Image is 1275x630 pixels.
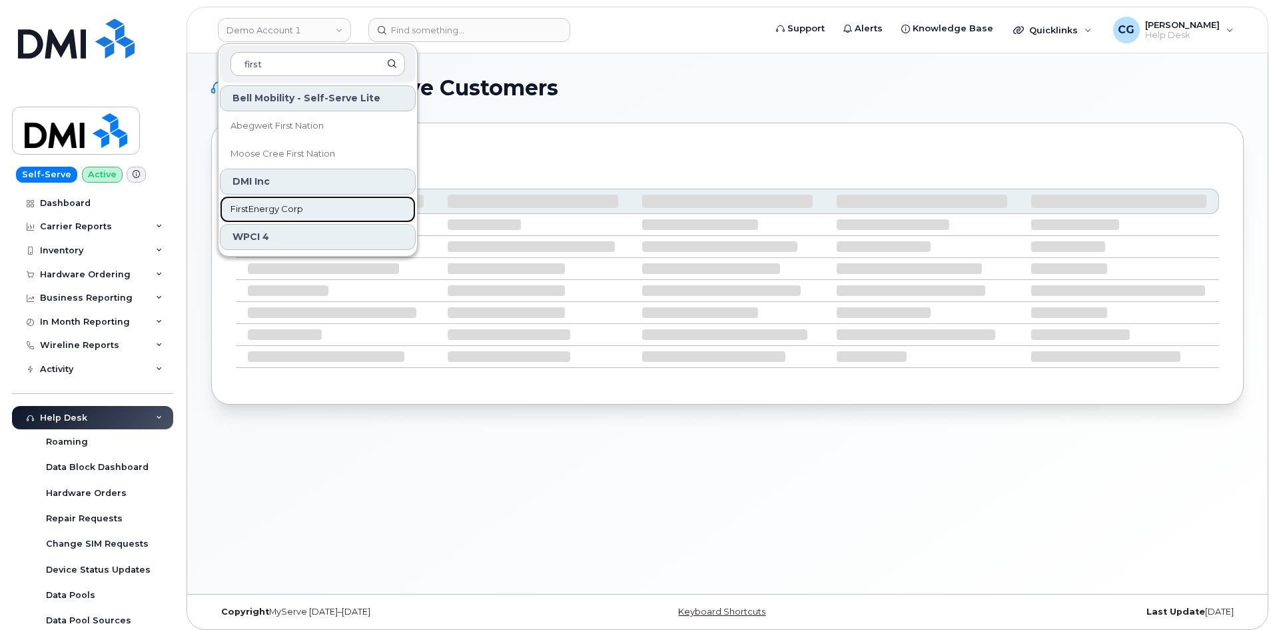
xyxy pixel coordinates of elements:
[1146,607,1205,617] strong: Last Update
[899,607,1244,617] div: [DATE]
[220,224,416,250] div: WPCI 4
[220,85,416,111] div: Bell Mobility - Self-Serve Lite
[220,141,416,167] a: Moose Cree First Nation
[230,119,324,133] span: Abegweit First Nation
[230,52,405,76] input: Search
[230,147,335,161] span: Moose Cree First Nation
[221,607,269,617] strong: Copyright
[211,607,556,617] div: MyServe [DATE]–[DATE]
[678,607,765,617] a: Keyboard Shortcuts
[220,113,416,139] a: Abegweit First Nation
[220,196,416,223] a: FirstEnergy Corp
[220,169,416,195] div: DMI Inc
[230,203,303,216] span: FirstEnergy Corp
